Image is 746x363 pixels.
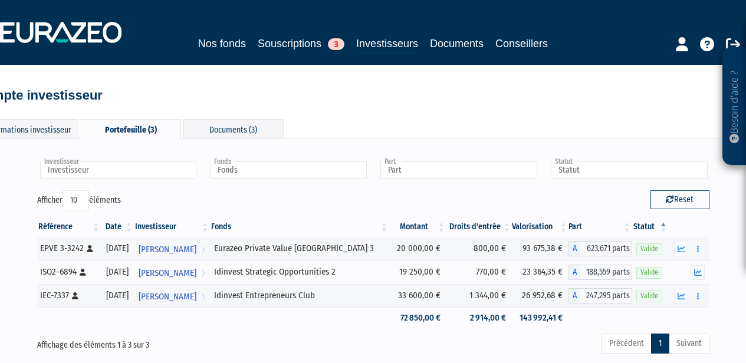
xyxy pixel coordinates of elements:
a: Investisseurs [356,35,418,54]
button: Reset [650,190,709,209]
div: A - Idinvest Entrepreneurs Club [568,288,632,303]
td: 1 344,00 € [446,284,512,308]
span: Valide [636,243,662,255]
div: [DATE] [105,289,129,302]
span: A [568,241,580,256]
span: A [568,288,580,303]
select: Afficheréléments [63,190,89,210]
a: Conseillers [495,35,548,52]
div: [DATE] [105,242,129,255]
td: 770,00 € [446,260,512,284]
div: [DATE] [105,266,129,278]
div: Idinvest Entrepreneurs Club [214,289,385,302]
span: A [568,265,580,280]
th: Statut : activer pour trier la colonne par ordre d&eacute;croissant [632,217,669,237]
td: 93 675,38 € [512,237,568,260]
td: 26 952,68 € [512,284,568,308]
span: Valide [636,291,662,302]
th: Montant: activer pour trier la colonne par ordre croissant [389,217,446,237]
a: Souscriptions3 [258,35,344,52]
span: 623,671 parts [580,241,632,256]
div: A - Eurazeo Private Value Europe 3 [568,241,632,256]
a: Nos fonds [198,35,246,52]
a: [PERSON_NAME] [134,260,210,284]
i: Voir l'investisseur [201,239,205,260]
th: Valorisation: activer pour trier la colonne par ordre croissant [512,217,568,237]
div: ISO2-6894 [40,266,97,278]
td: 19 250,00 € [389,260,446,284]
span: 3 [328,38,344,50]
div: Documents (3) [183,119,284,138]
div: Portefeuille (3) [81,119,181,139]
th: Investisseur: activer pour trier la colonne par ordre croissant [134,217,210,237]
div: EPVE 3-3242 [40,242,97,255]
i: [Français] Personne physique [80,269,86,276]
td: 20 000,00 € [389,237,446,260]
td: 800,00 € [446,237,512,260]
td: 72 850,00 € [389,308,446,328]
i: Voir l'investisseur [201,286,205,308]
div: Affichage des éléments 1 à 3 sur 3 [37,332,307,351]
span: 188,559 parts [580,265,632,280]
td: 23 364,35 € [512,260,568,284]
span: [PERSON_NAME] [139,239,196,260]
th: Fonds: activer pour trier la colonne par ordre croissant [210,217,389,237]
i: [Français] Personne physique [87,245,93,252]
a: [PERSON_NAME] [134,237,210,260]
div: Eurazeo Private Value [GEOGRAPHIC_DATA] 3 [214,242,385,255]
td: 33 600,00 € [389,284,446,308]
th: Droits d'entrée: activer pour trier la colonne par ordre croissant [446,217,512,237]
div: Idinvest Strategic Opportunities 2 [214,266,385,278]
p: Besoin d'aide ? [728,54,741,160]
span: [PERSON_NAME] [139,286,196,308]
td: 143 992,41 € [512,308,568,328]
th: Part: activer pour trier la colonne par ordre croissant [568,217,632,237]
div: IEC-7337 [40,289,97,302]
a: [PERSON_NAME] [134,284,210,308]
td: 2 914,00 € [446,308,512,328]
span: 247,295 parts [580,288,632,303]
span: [PERSON_NAME] [139,262,196,284]
th: Date: activer pour trier la colonne par ordre croissant [101,217,133,237]
a: Documents [430,35,484,52]
i: Voir l'investisseur [201,262,205,284]
th: Référence : activer pour trier la colonne par ordre croissant [37,217,101,237]
a: 1 [651,334,669,354]
i: [Français] Personne physique [72,292,78,299]
label: Afficher éléments [37,190,121,210]
div: A - Idinvest Strategic Opportunities 2 [568,265,632,280]
span: Valide [636,267,662,278]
